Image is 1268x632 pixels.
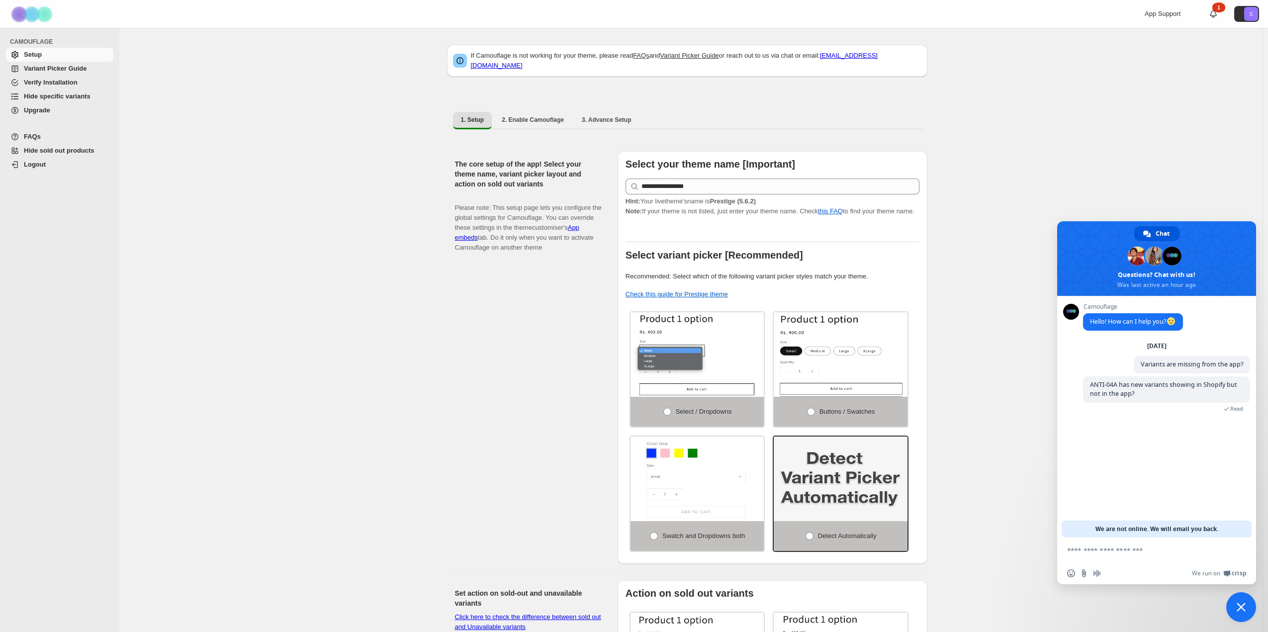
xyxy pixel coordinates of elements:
[8,0,58,28] img: Camouflage
[6,158,113,172] a: Logout
[818,532,877,540] span: Detect Automatically
[24,65,87,72] span: Variant Picker Guide
[1147,343,1167,349] div: [DATE]
[455,588,602,608] h2: Set action on sold-out and unavailable variants
[1141,360,1243,368] span: Variants are missing from the app?
[626,197,640,205] strong: Hint:
[502,116,564,124] span: 2. Enable Camouflage
[1090,380,1237,398] span: ANTI-04A has new variants showing in Shopify but not in the app?
[6,103,113,117] a: Upgrade
[676,408,732,415] span: Select / Dropdowns
[626,207,642,215] strong: Note:
[1192,569,1246,577] a: We run onCrisp
[6,144,113,158] a: Hide sold out products
[662,532,745,540] span: Swatch and Dropdowns both
[461,116,484,124] span: 1. Setup
[1230,405,1243,412] span: Read
[1080,569,1088,577] span: Send a file
[24,161,46,168] span: Logout
[6,76,113,90] a: Verify Installation
[10,38,114,46] span: CAMOUFLAGE
[1156,226,1170,241] span: Chat
[1090,317,1176,326] span: Hello! How can I help you?
[1244,7,1258,21] span: Avatar with initials S
[1067,569,1075,577] span: Insert an emoji
[1134,226,1179,241] a: Chat
[24,92,91,100] span: Hide specific variants
[1212,2,1225,12] div: 1
[626,588,754,599] b: Action on sold out variants
[455,193,602,253] p: Please note: This setup page lets you configure the global settings for Camouflage. You can overr...
[626,197,756,205] span: Your live theme's name is
[24,51,42,58] span: Setup
[774,312,907,397] img: Buttons / Swatches
[1095,521,1218,538] span: We are not online. We will email you back.
[6,62,113,76] a: Variant Picker Guide
[631,312,764,397] img: Select / Dropdowns
[626,159,795,170] b: Select your theme name [Important]
[582,116,632,124] span: 3. Advance Setup
[1232,569,1246,577] span: Crisp
[24,147,94,154] span: Hide sold out products
[24,106,50,114] span: Upgrade
[6,48,113,62] a: Setup
[6,130,113,144] a: FAQs
[660,52,719,59] a: Variant Picker Guide
[24,133,41,140] span: FAQs
[1192,569,1220,577] span: We run on
[1249,11,1253,17] text: S
[1208,9,1218,19] a: 1
[774,437,907,521] img: Detect Automatically
[1145,10,1180,17] span: App Support
[455,613,601,631] a: Click here to check the difference between sold out and Unavailable variants
[1067,538,1226,562] textarea: Compose your message...
[631,437,764,521] img: Swatch and Dropdowns both
[710,197,756,205] strong: Prestige (5.6.2)
[819,408,875,415] span: Buttons / Swatches
[1226,592,1256,622] a: Close chat
[6,90,113,103] a: Hide specific variants
[633,52,649,59] a: FAQs
[1093,569,1101,577] span: Audio message
[24,79,78,86] span: Verify Installation
[626,250,803,261] b: Select variant picker [Recommended]
[471,51,921,71] p: If Camouflage is not working for your theme, please read and or reach out to us via chat or email:
[818,207,843,215] a: this FAQ
[626,196,919,216] p: If your theme is not listed, just enter your theme name. Check to find your theme name.
[455,159,602,189] h2: The core setup of the app! Select your theme name, variant picker layout and action on sold out v...
[1083,303,1183,310] span: Camouflage
[1234,6,1259,22] button: Avatar with initials S
[626,290,728,298] a: Check this guide for Prestige theme
[626,271,919,281] p: Recommended: Select which of the following variant picker styles match your theme.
